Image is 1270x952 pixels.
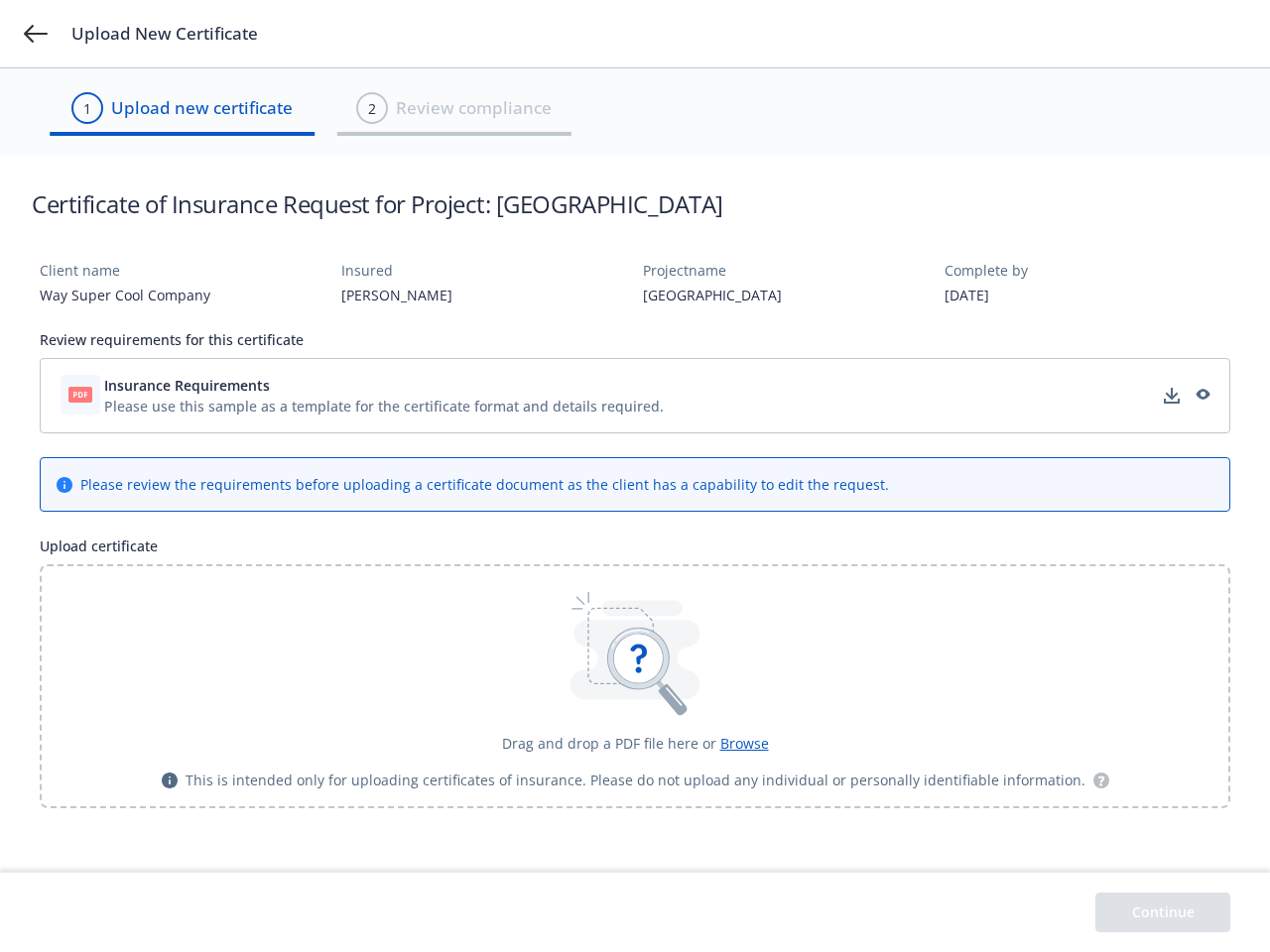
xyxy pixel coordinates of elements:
div: Insurance RequirementsPlease use this sample as a template for the certificate format and details... [40,358,1230,433]
span: This is intended only for uploading certificates of insurance. Please do not upload any individua... [186,770,1085,790]
div: Client name [40,260,325,281]
div: Complete by [945,260,1230,281]
div: Upload certificate [40,535,1230,556]
div: 1 [83,98,91,119]
div: Way Super Cool Company [40,285,325,305]
span: Upload new certificate [111,95,293,121]
button: Insurance Requirements [104,375,664,396]
div: Please review the requirements before uploading a certificate document as the client has a capabi... [80,474,889,495]
span: Insurance Requirements [104,375,270,396]
span: Review compliance [396,95,552,121]
span: Upload New Certificate [71,22,258,46]
span: Browse [720,734,769,753]
h1: Certificate of Insurance Request for Project: [GEOGRAPHIC_DATA] [32,187,723,220]
div: Project name [643,260,929,281]
a: preview [1190,384,1213,408]
div: Insured [341,260,627,281]
div: [PERSON_NAME] [341,285,627,305]
div: 2 [368,98,376,119]
div: Review requirements for this certificate [40,329,1230,350]
div: Please use this sample as a template for the certificate format and details required. [104,396,664,416]
div: [GEOGRAPHIC_DATA] [643,285,929,305]
div: Drag and drop a PDF file here or BrowseThis is intended only for uploading certificates of insura... [40,564,1230,808]
div: Drag and drop a PDF file here or [502,733,769,754]
div: [DATE] [945,285,1230,305]
a: download [1160,384,1184,408]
